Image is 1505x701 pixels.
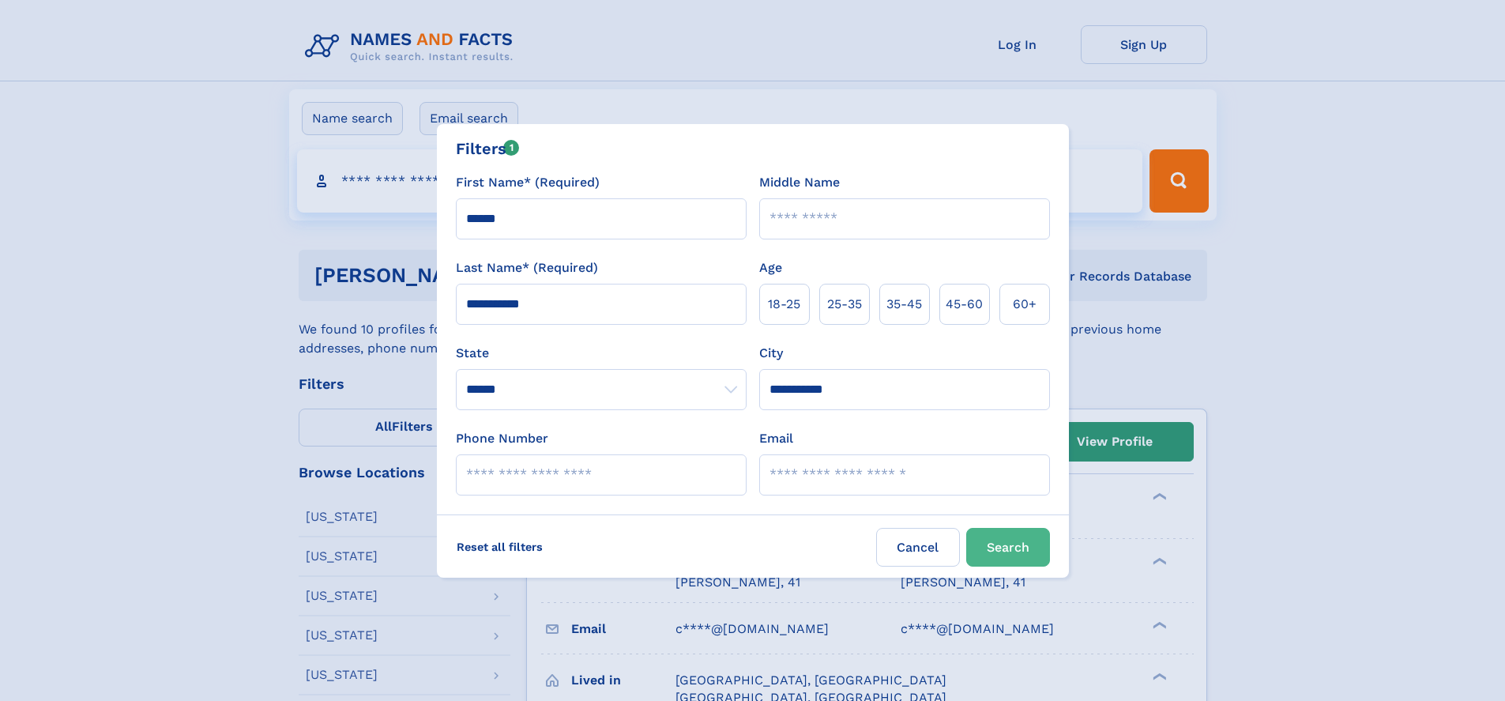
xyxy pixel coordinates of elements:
div: Filters [456,137,520,160]
span: 35‑45 [886,295,922,314]
button: Search [966,528,1050,567]
span: 60+ [1013,295,1037,314]
span: 25‑35 [827,295,862,314]
label: Reset all filters [446,528,553,566]
label: State [456,344,747,363]
label: City [759,344,783,363]
label: Phone Number [456,429,548,448]
label: Email [759,429,793,448]
label: Middle Name [759,173,840,192]
label: Age [759,258,782,277]
label: Last Name* (Required) [456,258,598,277]
label: First Name* (Required) [456,173,600,192]
span: 45‑60 [946,295,983,314]
label: Cancel [876,528,960,567]
span: 18‑25 [768,295,800,314]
